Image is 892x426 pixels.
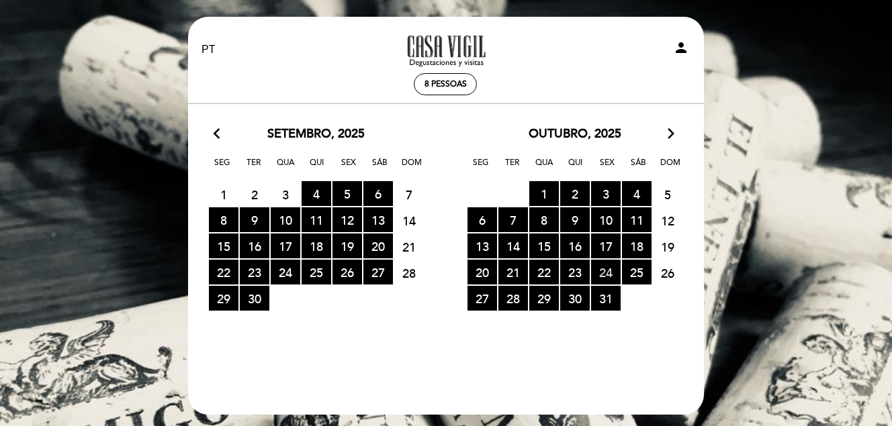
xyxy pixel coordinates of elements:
[467,156,494,180] span: Seg
[622,181,652,206] span: 4
[302,207,331,232] span: 11
[332,260,362,284] span: 26
[335,156,362,180] span: Sex
[240,207,269,232] span: 9
[653,234,682,259] span: 19
[467,260,497,284] span: 20
[271,182,300,207] span: 3
[272,156,299,180] span: Qua
[271,207,300,232] span: 10
[209,207,238,232] span: 8
[240,182,269,207] span: 2
[214,125,226,143] i: arrow_back_ios
[498,233,528,258] span: 14
[591,207,621,232] span: 10
[394,234,424,259] span: 21
[332,207,362,232] span: 12
[529,207,559,232] span: 8
[271,233,300,258] span: 17
[653,260,682,285] span: 26
[498,260,528,284] span: 21
[653,208,682,233] span: 12
[209,233,238,258] span: 15
[594,156,621,180] span: Sex
[560,286,590,311] span: 30
[304,156,330,180] span: Qui
[622,260,652,284] span: 25
[467,286,497,311] span: 27
[560,181,590,206] span: 2
[591,260,621,284] span: 24
[394,260,424,285] span: 28
[622,233,652,258] span: 18
[398,156,425,180] span: Dom
[363,260,393,284] span: 27
[499,156,526,180] span: Ter
[363,181,393,206] span: 6
[267,125,365,143] span: setembro, 2025
[467,207,497,232] span: 6
[332,233,362,258] span: 19
[302,260,331,284] span: 25
[498,286,528,311] span: 28
[271,260,300,284] span: 24
[591,181,621,206] span: 3
[240,156,267,180] span: Ter
[332,181,362,206] span: 5
[665,125,677,143] i: arrow_forward_ios
[363,207,393,232] span: 13
[394,208,424,233] span: 14
[529,181,559,206] span: 1
[562,156,589,180] span: Qui
[302,181,331,206] span: 4
[657,156,684,180] span: Dom
[673,40,689,60] button: person
[361,32,529,68] a: A la tarde en Casa Vigil
[209,156,236,180] span: Seg
[529,260,559,284] span: 22
[560,207,590,232] span: 9
[560,233,590,258] span: 16
[653,182,682,207] span: 5
[240,260,269,284] span: 23
[209,182,238,207] span: 1
[209,260,238,284] span: 22
[622,207,652,232] span: 11
[498,207,528,232] span: 7
[529,233,559,258] span: 15
[467,233,497,258] span: 13
[591,233,621,258] span: 17
[209,286,238,311] span: 29
[240,286,269,311] span: 30
[673,40,689,56] i: person
[591,286,621,311] span: 31
[531,156,557,180] span: Qua
[560,260,590,284] span: 23
[625,156,652,180] span: Sáb
[425,79,467,89] span: 8 pessoas
[363,233,393,258] span: 20
[367,156,394,180] span: Sáb
[394,182,424,207] span: 7
[302,233,331,258] span: 18
[529,125,621,143] span: outubro, 2025
[529,286,559,311] span: 29
[240,233,269,258] span: 16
